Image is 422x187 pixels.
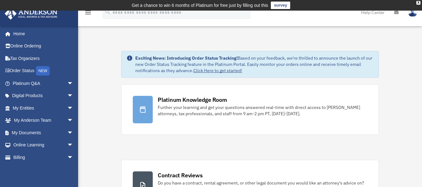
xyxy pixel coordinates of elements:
img: Anderson Advisors Platinum Portal [3,7,59,20]
div: Get a chance to win 6 months of Platinum for free just by filling out this [132,2,268,9]
a: survey [271,2,290,9]
span: arrow_drop_down [67,151,80,164]
div: Contract Reviews [158,171,202,179]
span: arrow_drop_down [67,126,80,139]
span: arrow_drop_down [67,102,80,115]
a: Platinum Q&Aarrow_drop_down [4,77,83,90]
div: Based on your feedback, we're thrilled to announce the launch of our new Order Status Tracking fe... [135,55,374,74]
div: Further your learning and get your questions answered real-time with direct access to [PERSON_NAM... [158,104,367,117]
span: arrow_drop_down [67,90,80,102]
a: menu [84,11,92,16]
a: Events Calendar [4,164,83,176]
strong: Exciting News: Introducing Order Status Tracking! [135,55,238,61]
a: Billingarrow_drop_down [4,151,83,164]
span: arrow_drop_down [67,77,80,90]
a: Home [4,27,80,40]
a: Platinum Knowledge Room Further your learning and get your questions answered real-time with dire... [121,84,379,135]
span: arrow_drop_down [67,139,80,152]
a: Order StatusNEW [4,65,83,77]
a: Click Here to get started! [193,68,242,73]
a: My Anderson Teamarrow_drop_down [4,114,83,127]
a: Digital Productsarrow_drop_down [4,90,83,102]
a: Online Ordering [4,40,83,52]
span: arrow_drop_down [67,114,80,127]
i: search [104,8,111,15]
a: Tax Organizers [4,52,83,65]
div: close [416,1,420,5]
img: User Pic [408,8,417,17]
i: menu [84,9,92,16]
a: Online Learningarrow_drop_down [4,139,83,151]
a: My Entitiesarrow_drop_down [4,102,83,114]
div: Platinum Knowledge Room [158,96,227,104]
a: My Documentsarrow_drop_down [4,126,83,139]
div: NEW [36,66,50,76]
